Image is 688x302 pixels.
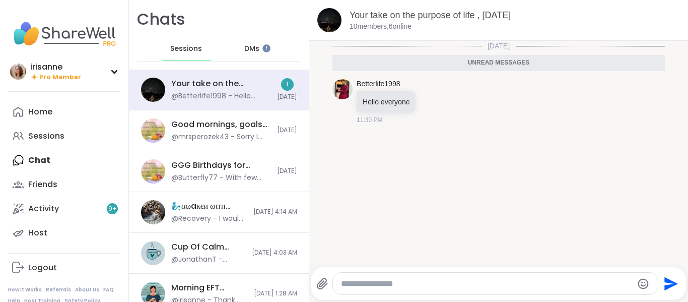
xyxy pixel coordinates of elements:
div: Cup Of Calm Cafe, [DATE] [171,241,246,253]
a: FAQ [103,286,114,293]
div: @Butterfly77 - With few joining I’m [PERSON_NAME] happy to have celebrated my birthday 🎉 [DATE] y... [171,173,271,183]
a: Betterlife1998 [357,79,400,89]
a: Activity9+ [8,197,120,221]
img: GGG Birthdays for Allie, Dodi and Aelic , Aug 09 [141,159,165,184]
img: Cup Of Calm Cafe, Aug 08 [141,241,165,265]
div: Your take on the purpose of life , [DATE] [171,78,271,89]
span: [DATE] 4:14 AM [253,208,297,216]
img: Your take on the purpose of life , Aug 10 [317,8,341,32]
div: Host [28,227,47,238]
span: [DATE] [481,41,516,51]
span: [DATE] [277,126,297,135]
a: Sessions [8,124,120,148]
span: [DATE] 4:03 AM [252,249,297,257]
textarea: Type your message [341,279,633,289]
div: irisanne [30,62,81,73]
a: Logout [8,256,120,280]
button: Emoji picker [637,278,649,290]
a: Your take on the purpose of life , [DATE] [350,10,511,20]
span: 9 + [108,205,117,213]
p: Hello everyone [363,97,409,107]
span: DMs [244,44,259,54]
img: Good mornings, goals and gratitude's, Aug 08 [141,118,165,143]
div: Home [28,106,52,117]
a: About Us [75,286,99,293]
div: @Betterlife1998 - Hello everyone [171,91,271,101]
span: Pro Member [39,73,81,82]
img: 🧞‍♂️αωaкєи ωιтн вєαυтιfυℓ ѕσυℓѕ🧜‍♀️, Aug 08 [141,200,165,224]
div: Friends [28,179,57,190]
div: 1 [281,78,294,91]
img: Your take on the purpose of life , Aug 10 [141,78,165,102]
iframe: Spotlight [262,44,270,52]
div: @mrsperozek43 - Sorry I have missed you guys, I have been so tired. I am cutting down on sessions [171,132,271,142]
h1: Chats [137,8,185,31]
div: Unread messages [332,55,665,71]
span: 11:30 PM [357,115,382,125]
span: [DATE] [277,167,297,175]
div: Logout [28,262,57,273]
div: @Recovery - I would really miss you if you leave but I understand the challenge and it's definite... [171,214,247,224]
span: [DATE] [277,93,297,101]
a: How It Works [8,286,42,293]
a: Friends [8,172,120,197]
a: Referrals [46,286,71,293]
span: [DATE] 1:28 AM [254,289,297,298]
a: Host [8,221,120,245]
img: ShareWell Nav Logo [8,16,120,51]
button: Send [658,272,681,295]
img: irisanne [10,64,26,80]
img: https://sharewell-space-live.sfo3.digitaloceanspaces.com/user-generated/cee3342b-768e-47f5-80bc-d... [332,79,353,99]
span: Sessions [170,44,202,54]
p: 10 members, 6 online [350,22,411,32]
div: Morning EFT tapping, calming, clearing exercises, [DATE] [171,282,248,293]
a: Home [8,100,120,124]
div: Sessions [28,131,64,142]
div: @JonathanT - Gentle reminder — please check with the group host before uploading any documents, c... [171,255,246,265]
div: GGG Birthdays for [PERSON_NAME] and [PERSON_NAME] , [DATE] [171,160,271,171]
div: 🧞‍♂️αωaкєи ωιтн вєαυтιfυℓ ѕσυℓѕ🧜‍♀️, [DATE] [171,201,247,212]
div: Good mornings, goals and gratitude's, [DATE] [171,119,271,130]
div: Activity [28,203,59,214]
